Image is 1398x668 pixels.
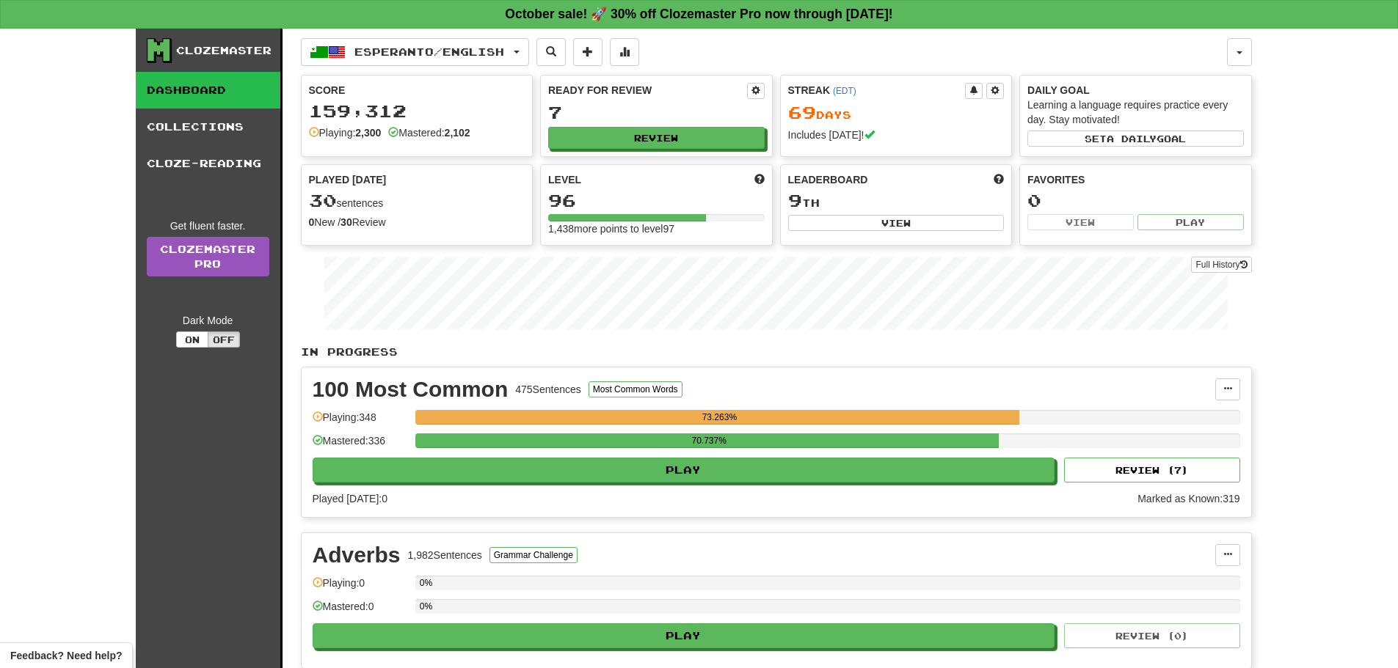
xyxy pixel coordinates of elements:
div: Adverbs [313,544,401,566]
div: Ready for Review [548,83,747,98]
a: Dashboard [136,72,280,109]
div: Clozemaster [176,43,272,58]
div: Day s [788,103,1005,122]
div: Daily Goal [1027,83,1244,98]
span: a daily [1107,133,1157,144]
button: Esperanto/English [301,38,529,66]
button: Search sentences [536,38,566,66]
span: Leaderboard [788,172,868,187]
div: th [788,191,1005,210]
div: Learning a language requires practice every day. Stay motivated! [1027,98,1244,127]
div: Score [309,83,525,98]
div: Mastered: 0 [313,599,408,623]
button: Add sentence to collection [573,38,602,66]
div: 73.263% [420,410,1019,425]
button: Play [313,623,1055,648]
strong: October sale! 🚀 30% off Clozemaster Pro now through [DATE]! [505,7,892,21]
div: Mastered: 336 [313,433,408,458]
button: On [176,331,208,348]
strong: 0 [309,216,315,228]
div: 1,438 more points to level 97 [548,221,765,236]
a: Cloze-Reading [136,145,280,182]
strong: 2,300 [355,127,381,139]
div: Favorites [1027,172,1244,187]
button: Off [208,331,240,348]
button: Play [313,458,1055,482]
div: 1,982 Sentences [408,548,482,562]
strong: 2,102 [445,127,470,139]
span: Esperanto / English [354,45,504,58]
span: 30 [309,190,337,210]
div: Marked as Known: 319 [1137,491,1239,506]
div: Playing: [309,125,382,140]
div: 100 Most Common [313,378,509,400]
div: 7 [548,103,765,122]
button: Review (0) [1064,623,1240,648]
div: Playing: 0 [313,576,408,600]
div: Includes [DATE]! [788,128,1005,142]
button: Most Common Words [589,381,682,397]
div: Dark Mode [147,313,269,328]
div: 475 Sentences [515,382,581,397]
div: Mastered: [388,125,470,140]
div: 96 [548,191,765,210]
a: Collections [136,109,280,145]
button: Seta dailygoal [1027,131,1244,147]
span: Score more points to level up [754,172,765,187]
span: This week in points, UTC [994,172,1004,187]
button: Full History [1191,257,1251,273]
span: 69 [788,102,816,122]
div: 0 [1027,191,1244,210]
a: (EDT) [833,86,856,96]
div: New / Review [309,215,525,230]
a: ClozemasterPro [147,237,269,276]
div: 70.737% [420,433,999,448]
p: In Progress [301,345,1252,359]
button: View [788,215,1005,231]
div: Playing: 348 [313,410,408,434]
span: Played [DATE] [309,172,387,187]
button: View [1027,214,1134,230]
div: Streak [788,83,966,98]
button: Review (7) [1064,458,1240,482]
button: Play [1137,214,1244,230]
span: Level [548,172,581,187]
div: Get fluent faster. [147,219,269,233]
button: Review [548,127,765,149]
button: More stats [610,38,639,66]
span: Open feedback widget [10,648,122,663]
button: Grammar Challenge [489,547,578,563]
span: Played [DATE]: 0 [313,493,387,504]
strong: 30 [341,216,352,228]
span: 9 [788,190,802,210]
div: 159,312 [309,102,525,120]
div: sentences [309,191,525,210]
